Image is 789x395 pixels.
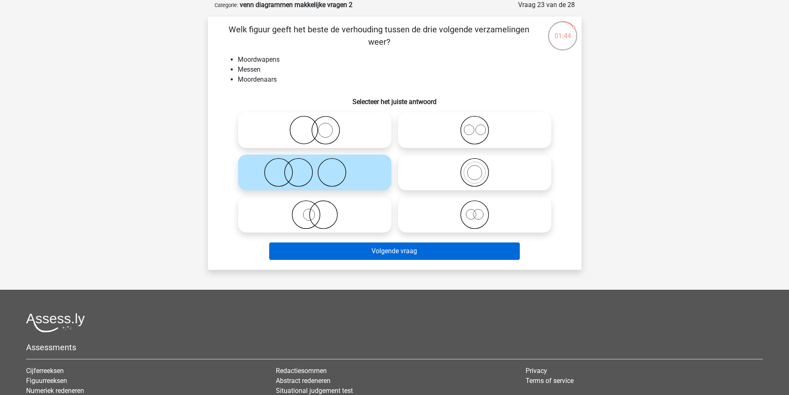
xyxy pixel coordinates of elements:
[26,342,763,352] h5: Assessments
[215,2,238,8] small: Categorie:
[26,387,84,395] a: Numeriek redeneren
[240,1,352,9] strong: venn diagrammen makkelijke vragen 2
[221,23,537,48] p: Welk figuur geeft het beste de verhouding tussen de drie volgende verzamelingen weer?
[221,91,568,106] h6: Selecteer het juiste antwoord
[526,367,547,375] a: Privacy
[26,377,67,385] a: Figuurreeksen
[238,65,568,75] li: Messen
[269,242,520,260] button: Volgende vraag
[26,313,85,332] img: Assessly logo
[238,75,568,85] li: Moordenaars
[547,20,578,41] div: 01:44
[26,367,64,375] a: Cijferreeksen
[276,387,353,395] a: Situational judgement test
[276,377,331,385] a: Abstract redeneren
[526,377,574,385] a: Terms of service
[238,55,568,65] li: Moordwapens
[276,367,327,375] a: Redactiesommen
